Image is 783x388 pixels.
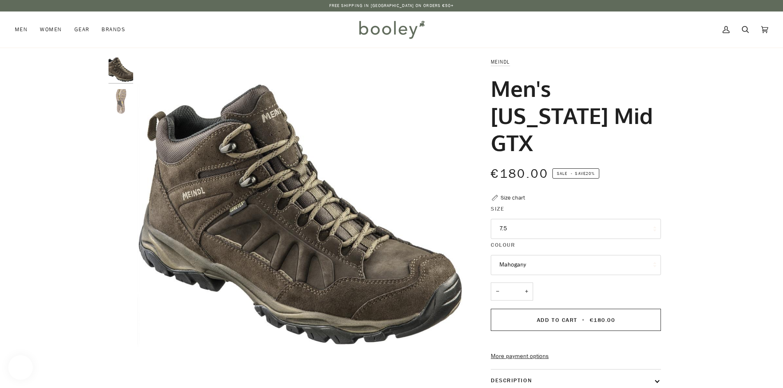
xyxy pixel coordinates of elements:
[568,170,575,177] em: •
[491,309,661,331] button: Add to Cart • €180.00
[491,58,510,65] a: Meindl
[8,355,33,380] iframe: Button to open loyalty program pop-up
[586,170,595,177] span: 20%
[491,282,533,301] input: Quantity
[356,18,427,41] img: Booley
[95,11,132,48] a: Brands
[491,282,504,301] button: −
[109,89,133,114] img: Men's Nebraska Mid GTX Sole - booley Galway
[491,255,661,275] button: Mahogany
[34,11,68,48] a: Women
[74,25,90,34] span: Gear
[68,11,96,48] a: Gear
[109,57,133,82] img: Men's Nebraska Mid GTX Mahogany - booley Galway
[537,316,577,324] span: Add to Cart
[520,282,533,301] button: +
[491,352,661,361] a: More payment options
[491,165,548,182] span: €180.00
[580,316,587,324] span: •
[491,75,655,156] h1: Men's [US_STATE] Mid GTX
[552,168,599,179] span: Save
[329,2,454,9] p: Free Shipping in [GEOGRAPHIC_DATA] on Orders €50+
[557,170,567,177] span: Sale
[102,25,125,34] span: Brands
[40,25,62,34] span: Women
[590,316,615,324] span: €180.00
[15,11,34,48] a: Men
[137,57,462,382] img: Men&#39;s Nebraska Mid GTX Mahogany - booley Galway
[491,219,661,239] button: 7.5
[137,57,462,382] div: Men's Nebraska Mid GTX Mahogany - booley Galway
[491,241,515,249] span: Colour
[491,204,504,213] span: Size
[15,25,28,34] span: Men
[501,193,525,202] div: Size chart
